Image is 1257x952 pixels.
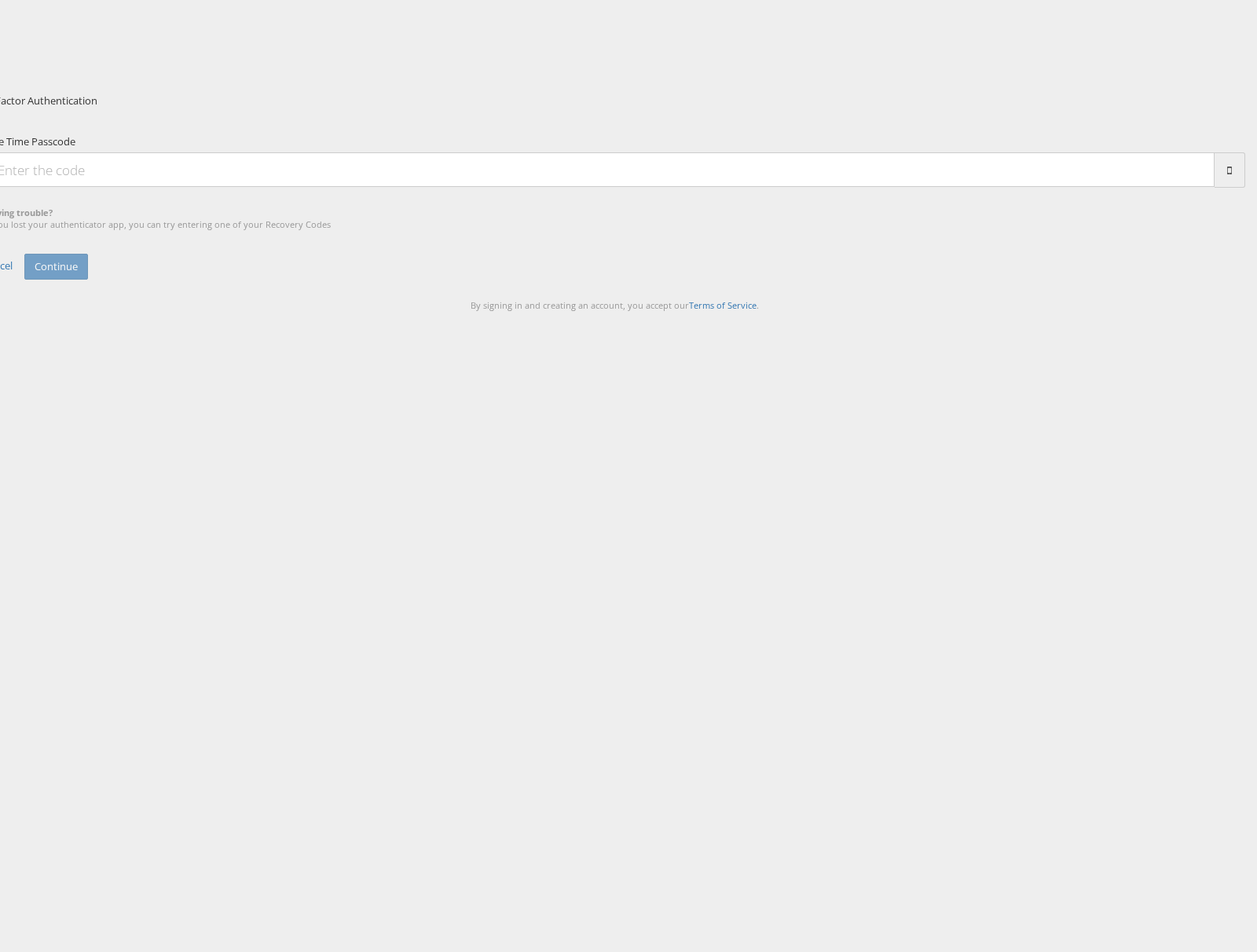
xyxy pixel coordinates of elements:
a: Terms of Service [689,299,757,311]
